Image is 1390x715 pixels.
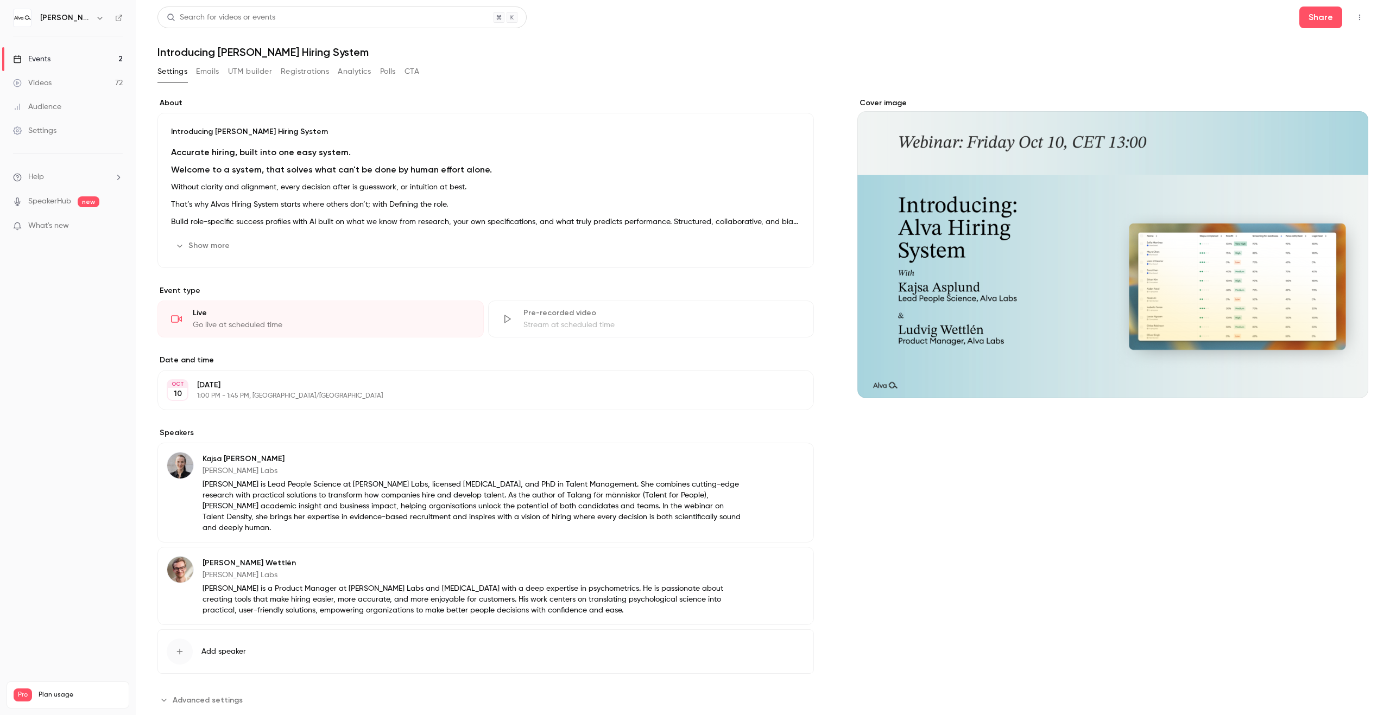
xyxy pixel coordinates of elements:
[193,308,470,318] div: Live
[171,215,800,228] p: Build role-specific success profiles with AI built on what we know from research, your own specif...
[380,63,396,80] button: Polls
[157,63,187,80] button: Settings
[203,465,743,476] p: [PERSON_NAME] Labs
[193,320,470,330] div: Go live at scheduled time
[203,583,743,616] p: [PERSON_NAME] is a Product Manager at [PERSON_NAME] Labs and [MEDICAL_DATA] with a deep expertise...
[157,301,484,337] div: LiveGo live at scheduled time
[157,427,814,438] label: Speakers
[405,63,419,80] button: CTA
[39,691,122,699] span: Plan usage
[171,126,800,137] p: Introducing [PERSON_NAME] Hiring System
[228,63,272,80] button: UTM builder
[197,392,756,400] p: 1:00 PM - 1:45 PM, [GEOGRAPHIC_DATA]/[GEOGRAPHIC_DATA]
[523,308,801,318] div: Pre-recorded video
[157,547,814,625] div: Ludvig Wettlén[PERSON_NAME] Wettlén[PERSON_NAME] Labs[PERSON_NAME] is a Product Manager at [PERSO...
[28,220,69,232] span: What's new
[157,46,1368,59] h1: Introducing [PERSON_NAME] Hiring System
[28,171,44,183] span: Help
[197,380,756,391] p: [DATE]
[13,171,123,183] li: help-dropdown-opener
[28,196,71,207] a: SpeakerHub
[167,557,193,583] img: Ludvig Wettlén
[171,237,236,254] button: Show more
[168,380,187,388] div: OCT
[171,198,800,211] p: That’s why Alvas Hiring System starts where others don’t; with Defining the role.
[157,691,249,708] button: Advanced settings
[201,646,246,657] span: Add speaker
[78,196,99,207] span: new
[203,570,743,580] p: [PERSON_NAME] Labs
[14,9,31,27] img: Alva Labs
[13,125,56,136] div: Settings
[157,285,814,296] p: Event type
[203,558,743,569] p: [PERSON_NAME] Wettlén
[40,12,91,23] h6: [PERSON_NAME] Labs
[1299,7,1342,28] button: Share
[174,388,182,399] p: 10
[171,146,800,159] h2: Accurate hiring, built into one easy system.
[338,63,371,80] button: Analytics
[523,320,801,330] div: Stream at scheduled time
[203,454,743,464] p: Kajsa [PERSON_NAME]
[171,181,800,194] p: Without clarity and alignment, every decision after is guesswork, or intuition at best.
[157,443,814,542] div: Kajsa AsplundKajsa [PERSON_NAME][PERSON_NAME] Labs[PERSON_NAME] is Lead People Science at [PERSON...
[167,12,275,23] div: Search for videos or events
[157,691,814,708] section: Advanced settings
[13,101,61,112] div: Audience
[488,301,814,337] div: Pre-recorded videoStream at scheduled time
[171,163,800,176] h4: Welcome to a system, that solves what can't be done by human effort alone.
[13,78,52,88] div: Videos
[167,452,193,478] img: Kajsa Asplund
[157,355,814,366] label: Date and time
[857,98,1368,108] label: Cover image
[157,629,814,674] button: Add speaker
[196,63,219,80] button: Emails
[173,694,243,706] span: Advanced settings
[857,98,1368,398] section: Cover image
[157,98,814,108] label: About
[14,688,32,701] span: Pro
[13,54,50,65] div: Events
[281,63,329,80] button: Registrations
[203,479,743,533] p: [PERSON_NAME] is Lead People Science at [PERSON_NAME] Labs, licensed [MEDICAL_DATA], and PhD in T...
